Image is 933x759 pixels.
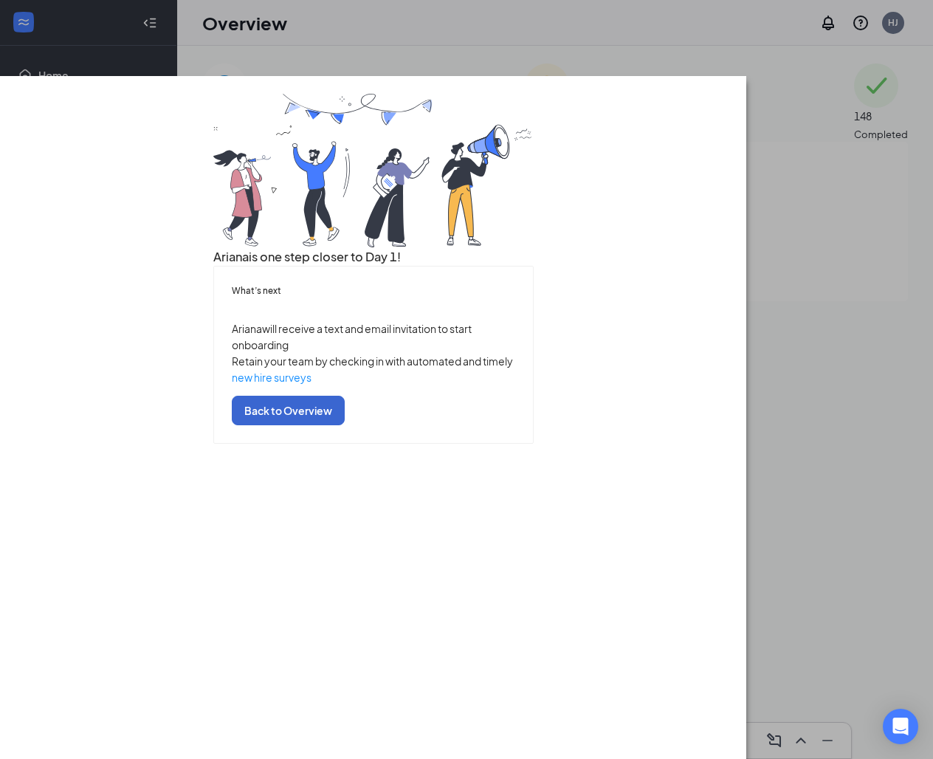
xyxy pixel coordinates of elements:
[232,284,515,298] h5: What’s next
[232,395,345,425] button: Back to Overview
[883,709,918,744] div: Open Intercom Messenger
[232,370,311,383] a: new hire surveys
[213,94,534,247] img: you are all set
[232,352,515,385] p: Retain your team by checking in with automated and timely
[213,247,534,266] h3: Ariana is one step closer to Day 1!
[232,320,515,352] p: Ariana will receive a text and email invitation to start onboarding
